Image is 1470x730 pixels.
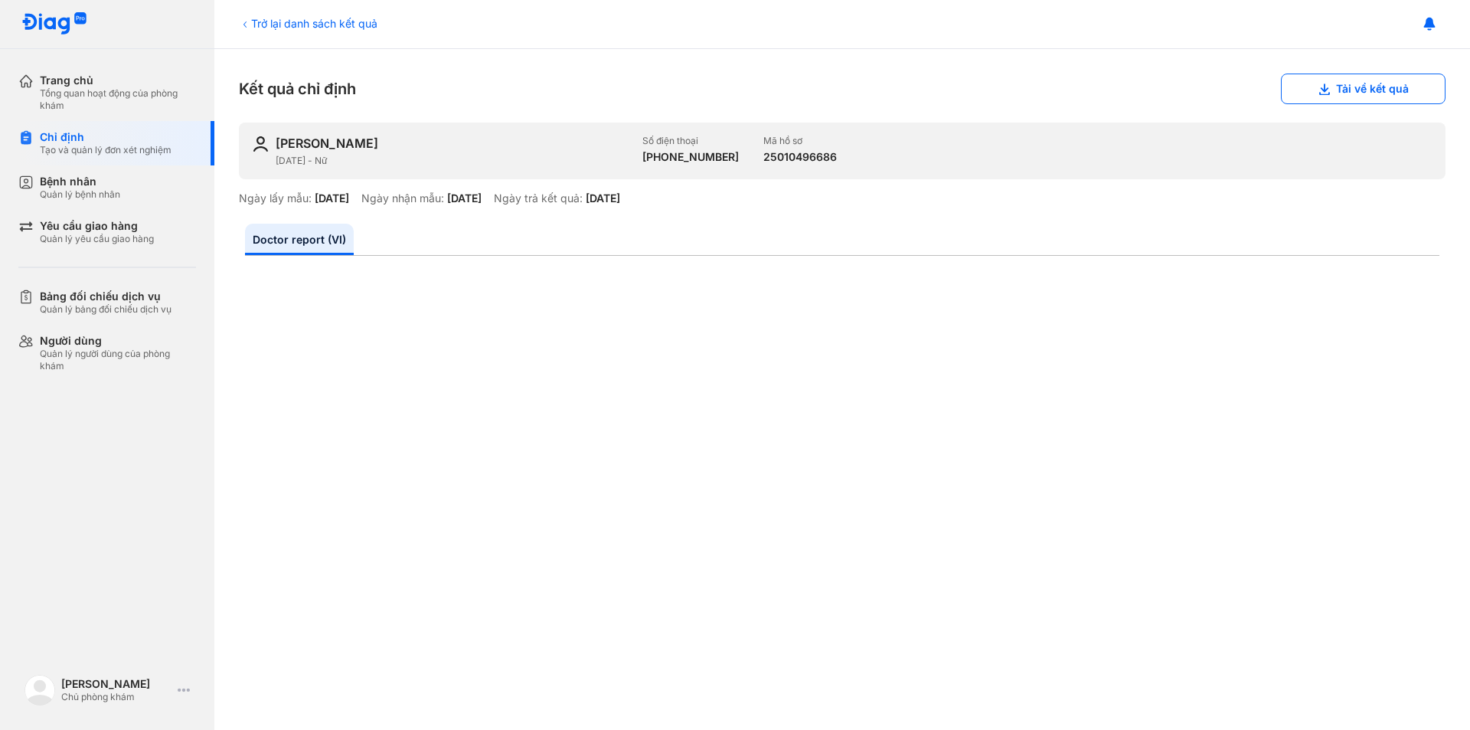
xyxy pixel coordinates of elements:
[40,188,120,201] div: Quản lý bệnh nhân
[40,144,171,156] div: Tạo và quản lý đơn xét nghiệm
[61,677,171,691] div: [PERSON_NAME]
[763,135,837,147] div: Mã hồ sơ
[40,348,196,372] div: Quản lý người dùng của phòng khám
[40,175,120,188] div: Bệnh nhân
[40,219,154,233] div: Yêu cầu giao hàng
[40,303,171,316] div: Quản lý bảng đối chiếu dịch vụ
[245,224,354,255] a: Doctor report (VI)
[40,87,196,112] div: Tổng quan hoạt động của phòng khám
[361,192,444,205] div: Ngày nhận mẫu:
[40,334,196,348] div: Người dùng
[40,130,171,144] div: Chỉ định
[494,192,583,205] div: Ngày trả kết quả:
[239,74,1445,104] div: Kết quả chỉ định
[447,192,482,205] div: [DATE]
[239,192,312,205] div: Ngày lấy mẫu:
[40,74,196,87] div: Trang chủ
[276,155,630,167] div: [DATE] - Nữ
[586,192,620,205] div: [DATE]
[763,150,837,164] div: 25010496686
[21,12,87,36] img: logo
[1281,74,1445,104] button: Tải về kết quả
[239,15,377,31] div: Trở lại danh sách kết quả
[40,233,154,245] div: Quản lý yêu cầu giao hàng
[276,135,378,152] div: [PERSON_NAME]
[642,150,739,164] div: [PHONE_NUMBER]
[61,691,171,703] div: Chủ phòng khám
[251,135,269,153] img: user-icon
[642,135,739,147] div: Số điện thoại
[40,290,171,303] div: Bảng đối chiếu dịch vụ
[24,675,55,705] img: logo
[315,192,349,205] div: [DATE]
